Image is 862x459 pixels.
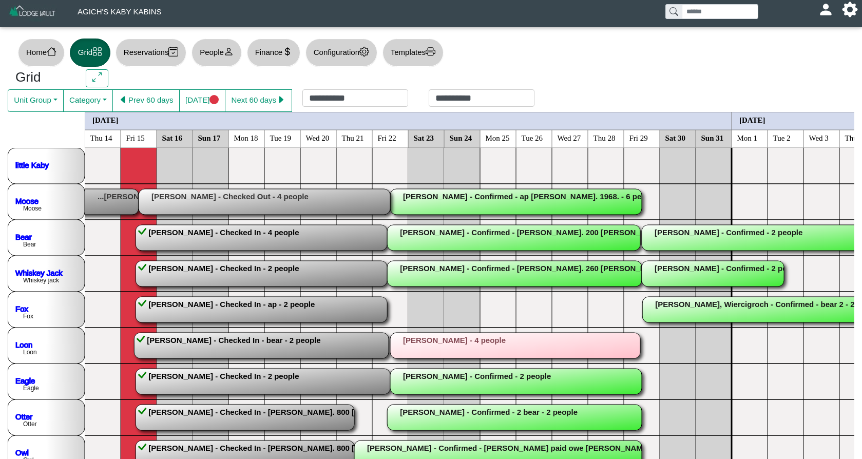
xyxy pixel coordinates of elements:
[18,39,65,67] button: Homehouse
[15,69,70,86] h3: Grid
[247,39,300,67] button: Financecurrency dollar
[126,133,145,142] text: Fri 15
[15,448,29,456] a: Owl
[168,47,178,56] svg: calendar2 check
[116,39,186,67] button: Reservationscalendar2 check
[665,133,686,142] text: Sat 30
[23,420,37,428] text: Otter
[8,4,57,22] img: Z
[306,133,330,142] text: Wed 20
[86,69,108,88] button: arrows angle expand
[276,95,286,105] svg: caret right fill
[90,133,112,142] text: Thu 14
[23,313,33,320] text: Fox
[112,89,180,112] button: caret left fillPrev 60 days
[15,340,32,349] a: Loon
[450,133,472,142] text: Sun 24
[486,133,510,142] text: Mon 25
[15,268,63,277] a: Whiskey Jack
[191,39,241,67] button: Peopleperson
[92,72,102,82] svg: arrows angle expand
[737,133,758,142] text: Mon 1
[429,89,534,107] input: Check out
[15,304,29,313] a: Fox
[23,385,39,392] text: Eagle
[701,133,724,142] text: Sun 31
[23,205,42,212] text: Moose
[739,116,765,124] text: [DATE]
[414,133,434,142] text: Sat 23
[179,89,225,112] button: [DATE]circle fill
[92,47,102,56] svg: grid
[15,160,49,169] a: little Kaby
[809,133,829,142] text: Wed 3
[92,116,119,124] text: [DATE]
[426,47,435,56] svg: printer
[162,133,183,142] text: Sat 16
[15,412,32,420] a: Otter
[23,349,37,356] text: Loon
[15,376,35,385] a: Eagle
[234,133,258,142] text: Mon 18
[302,89,408,107] input: Check in
[23,277,60,284] text: Whiskey jack
[629,133,648,142] text: Fri 29
[846,6,854,13] svg: gear fill
[209,95,219,105] svg: circle fill
[382,39,444,67] button: Templatesprinter
[225,89,292,112] button: Next 60 dayscaret right fill
[822,6,830,13] svg: person fill
[23,241,36,248] text: Bear
[342,133,364,142] text: Thu 21
[773,133,791,142] text: Tue 2
[70,39,110,67] button: Gridgrid
[63,89,113,112] button: Category
[669,7,678,15] svg: search
[15,196,39,205] a: Moose
[119,95,128,105] svg: caret left fill
[593,133,616,142] text: Thu 28
[47,47,56,56] svg: house
[8,89,64,112] button: Unit Group
[282,47,292,56] svg: currency dollar
[270,133,292,142] text: Tue 19
[359,47,369,56] svg: gear
[198,133,221,142] text: Sun 17
[15,232,32,241] a: Bear
[305,39,377,67] button: Configurationgear
[522,133,543,142] text: Tue 26
[558,133,581,142] text: Wed 27
[224,47,234,56] svg: person
[378,133,396,142] text: Fri 22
